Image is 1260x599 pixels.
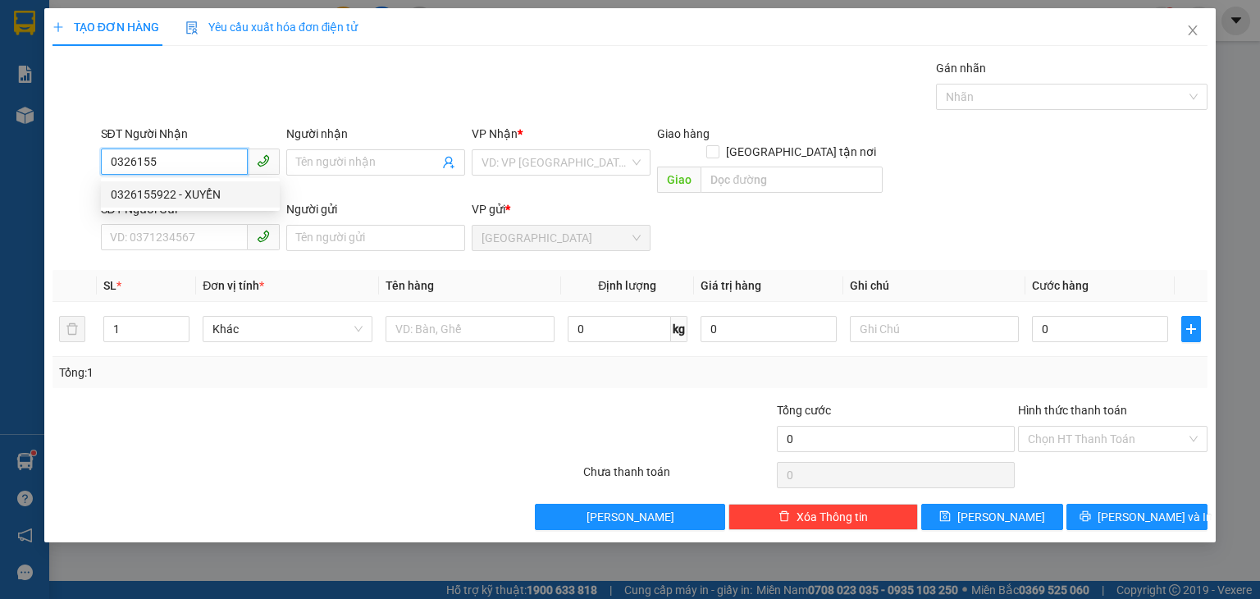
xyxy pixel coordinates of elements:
[728,504,918,530] button: deleteXóa Thông tin
[582,463,774,492] div: Chưa thanh toán
[286,200,465,218] div: Người gửi
[797,508,868,526] span: Xóa Thông tin
[482,226,641,250] span: Sài Gòn
[701,167,883,193] input: Dọc đường
[257,154,270,167] span: phone
[472,127,518,140] span: VP Nhận
[472,200,651,218] div: VP gửi
[1181,316,1201,342] button: plus
[101,125,280,143] div: SĐT Người Nhận
[52,21,64,33] span: plus
[1066,504,1208,530] button: printer[PERSON_NAME] và In
[657,167,701,193] span: Giao
[535,504,724,530] button: [PERSON_NAME]
[386,316,555,342] input: VD: Bàn, Ghế
[778,510,790,524] span: delete
[671,316,687,342] span: kg
[701,279,761,292] span: Giá trị hàng
[1032,279,1089,292] span: Cước hàng
[1098,508,1212,526] span: [PERSON_NAME] và In
[719,143,883,161] span: [GEOGRAPHIC_DATA] tận nơi
[101,181,280,208] div: 0326155922 - XUYỂN
[59,316,85,342] button: delete
[701,316,837,342] input: 0
[111,185,270,203] div: 0326155922 - XUYỂN
[185,21,199,34] img: icon
[921,504,1063,530] button: save[PERSON_NAME]
[939,510,951,524] span: save
[598,279,656,292] span: Định lượng
[850,316,1019,342] input: Ghi Chú
[1186,24,1199,37] span: close
[1170,8,1216,54] button: Close
[777,404,831,417] span: Tổng cước
[1182,322,1200,336] span: plus
[386,279,434,292] span: Tên hàng
[587,508,674,526] span: [PERSON_NAME]
[442,156,455,169] span: user-add
[657,127,710,140] span: Giao hàng
[52,21,159,34] span: TẠO ĐƠN HÀNG
[957,508,1045,526] span: [PERSON_NAME]
[843,270,1025,302] th: Ghi chú
[59,364,487,382] div: Tổng: 1
[286,125,465,143] div: Người nhận
[103,279,116,292] span: SL
[185,21,358,34] span: Yêu cầu xuất hóa đơn điện tử
[203,279,264,292] span: Đơn vị tính
[1080,510,1091,524] span: printer
[1018,404,1127,417] label: Hình thức thanh toán
[212,317,362,341] span: Khác
[936,62,986,75] label: Gán nhãn
[257,230,270,243] span: phone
